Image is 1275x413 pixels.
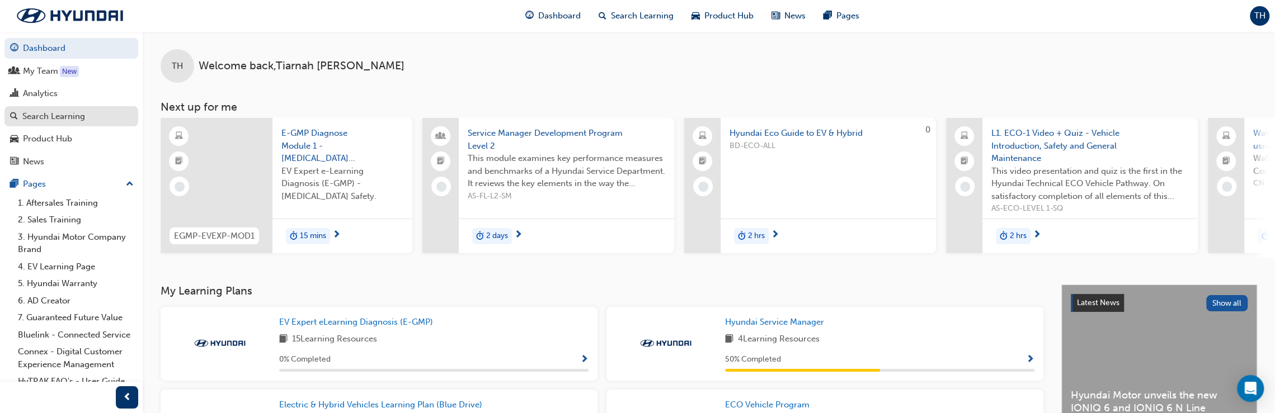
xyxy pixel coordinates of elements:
span: Pages [836,10,859,22]
span: duration-icon [476,229,484,244]
a: 6. AD Creator [13,292,138,310]
a: Dashboard [4,38,138,59]
a: Bluelink - Connected Service [13,326,138,344]
span: next-icon [332,230,341,240]
span: 15 Learning Resources [292,333,377,346]
span: This module examines key performance measures and benchmarks of a Hyundai Service Department. It ... [468,152,665,190]
span: Welcome back , Tiarnah [PERSON_NAME] [199,60,404,73]
span: 2 hrs [1010,230,1027,243]
span: learningRecordVerb_NONE-icon [436,182,446,192]
a: news-iconNews [763,4,815,27]
a: Product Hub [4,129,138,149]
a: Latest NewsShow all [1071,294,1248,312]
span: duration-icon [290,229,298,244]
span: car-icon [10,134,18,144]
span: E-GMP Diagnose Module 1 - [MEDICAL_DATA] Safety [281,127,403,165]
div: My Team [23,65,58,78]
span: 4 Learning Resources [738,333,820,346]
span: Hyundai Service Manager [725,317,824,327]
a: Connex - Digital Customer Experience Management [13,343,138,373]
span: learningResourceType_ELEARNING-icon [175,129,183,144]
a: HyTRAK FAQ's - User Guide [13,373,138,390]
span: people-icon [10,67,18,77]
span: book-icon [279,333,288,346]
span: Service Manager Development Program Level 2 [468,127,665,152]
span: guage-icon [525,9,534,23]
span: AS-ECO-LEVEL 1-SQ [991,202,1189,215]
button: TH [1250,6,1269,26]
img: Trak [635,338,697,349]
button: Show Progress [580,353,589,367]
span: next-icon [1033,230,1041,240]
div: Tooltip anchor [60,66,79,77]
span: search-icon [10,112,18,122]
img: Trak [6,4,134,27]
span: duration-icon [1262,229,1269,244]
span: TH [172,60,183,73]
button: Pages [4,174,138,194]
span: booktick-icon [699,154,707,169]
a: pages-iconPages [815,4,868,27]
a: Search Learning [4,106,138,127]
span: news-icon [771,9,780,23]
span: Show Progress [1026,355,1034,365]
span: laptop-icon [699,129,707,144]
span: people-icon [437,129,445,144]
span: duration-icon [1000,229,1008,244]
span: 15 mins [300,230,326,243]
h3: My Learning Plans [161,284,1043,297]
a: car-iconProduct Hub [683,4,763,27]
h3: Next up for me [143,101,1275,113]
span: chart-icon [10,89,18,99]
a: 0Hyundai Eco Guide to EV & HybridBD-ECO-ALLduration-icon2 hrs [684,118,936,253]
span: pages-icon [10,179,18,189]
a: Analytics [4,83,138,104]
span: guage-icon [10,44,18,54]
a: 4. EV Learning Page [13,258,138,276]
span: up-icon [126,177,134,192]
span: learningRecordVerb_NONE-icon [175,182,185,192]
img: Trak [189,338,251,349]
span: EV Expert e-Learning Diagnosis (E-GMP) - [MEDICAL_DATA] Safety. [281,165,403,203]
span: booktick-icon [437,154,445,169]
div: Pages [23,178,46,191]
span: learningRecordVerb_NONE-icon [1222,182,1232,192]
span: 50 % Completed [725,353,781,366]
span: booktick-icon [175,154,183,169]
a: EGMP-EVEXP-MOD1E-GMP Diagnose Module 1 - [MEDICAL_DATA] SafetyEV Expert e-Learning Diagnosis (E-G... [161,118,412,253]
a: 1. Aftersales Training [13,194,138,212]
a: 7. Guaranteed Future Value [13,309,138,326]
a: Service Manager Development Program Level 2This module examines key performance measures and benc... [422,118,674,253]
a: My Team [4,61,138,82]
a: search-iconSearch Learning [590,4,683,27]
a: 3. Hyundai Motor Company Brand [13,229,138,258]
a: 2. Sales Training [13,211,138,229]
span: laptop-icon [961,129,968,144]
span: Product Hub [704,10,754,22]
span: booktick-icon [1222,154,1230,169]
span: ECO Vehicle Program [725,400,810,410]
a: guage-iconDashboard [516,4,590,27]
span: learningRecordVerb_NONE-icon [698,182,708,192]
a: L1. ECO-1 Video + Quiz - Vehicle Introduction, Safety and General MaintenanceThis video presentat... [946,118,1198,253]
span: BD-ECO-ALL [730,140,927,153]
span: next-icon [514,230,523,240]
span: Dashboard [538,10,581,22]
div: Search Learning [22,110,85,123]
span: 2 days [486,230,508,243]
div: Open Intercom Messenger [1237,375,1264,402]
span: Hyundai Eco Guide to EV & Hybrid [730,127,927,140]
button: Show all [1206,295,1248,311]
span: Latest News [1077,298,1119,307]
span: learningRecordVerb_NONE-icon [960,182,970,192]
span: booktick-icon [961,154,968,169]
a: ECO Vehicle Program [725,398,814,411]
div: News [23,155,44,168]
a: EV Expert eLearning Diagnosis (E-GMP) [279,316,437,329]
span: Search Learning [611,10,674,22]
span: This video presentation and quiz is the first in the Hyundai Technical ECO Vehicle Pathway. On sa... [991,165,1189,203]
span: book-icon [725,333,733,346]
span: L1. ECO-1 Video + Quiz - Vehicle Introduction, Safety and General Maintenance [991,127,1189,165]
span: car-icon [691,9,700,23]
